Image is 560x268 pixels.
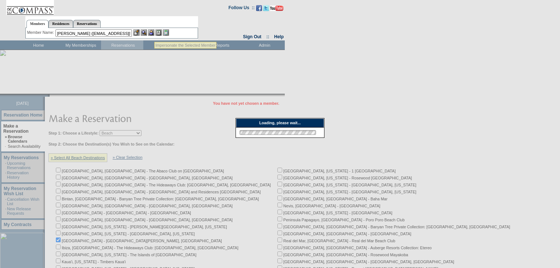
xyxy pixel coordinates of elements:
[270,7,283,12] a: Subscribe to our YouTube Channel
[274,34,284,39] a: Help
[27,29,55,36] div: Member Name:
[133,29,140,36] img: b_edit.gif
[256,5,262,11] img: Become our fan on Facebook
[141,29,147,36] img: View
[263,7,269,12] a: Follow us on Twitter
[236,118,324,128] div: Loading, please wait...
[26,20,49,28] a: Members
[263,5,269,11] img: Follow us on Twitter
[49,20,73,28] a: Residences
[229,4,255,13] td: Follow Us ::
[243,34,261,39] a: Sign Out
[163,29,169,36] img: b_calculator.gif
[155,29,162,36] img: Reservations
[256,7,262,12] a: Become our fan on Facebook
[270,6,283,11] img: Subscribe to our YouTube Channel
[237,129,318,136] img: loading.gif
[73,20,101,28] a: Reservations
[266,34,269,39] span: ::
[148,29,154,36] img: Impersonate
